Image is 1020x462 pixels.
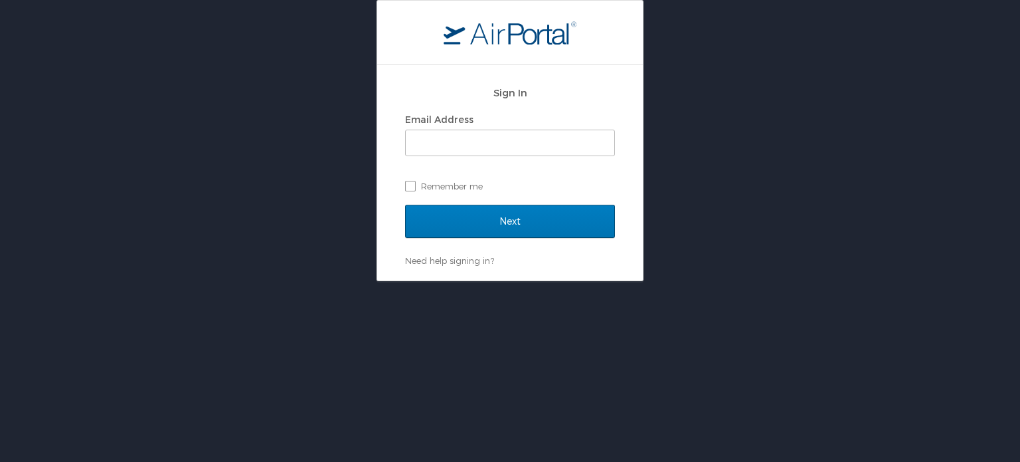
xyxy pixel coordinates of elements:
[405,176,615,196] label: Remember me
[405,85,615,100] h2: Sign In
[444,21,576,45] img: logo
[405,114,473,125] label: Email Address
[405,205,615,238] input: Next
[405,255,494,266] a: Need help signing in?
